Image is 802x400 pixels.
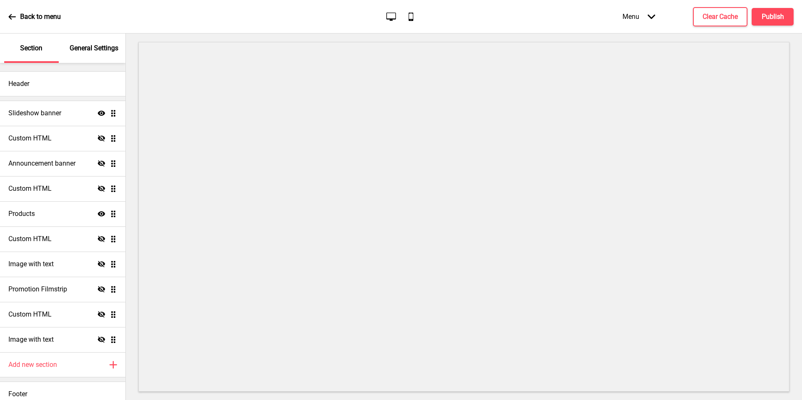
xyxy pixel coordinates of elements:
h4: Promotion Filmstrip [8,285,67,294]
h4: Publish [762,12,784,21]
h4: Custom HTML [8,310,52,319]
p: Back to menu [20,12,61,21]
button: Publish [752,8,794,26]
h4: Image with text [8,260,54,269]
h4: Products [8,209,35,218]
h4: Custom HTML [8,234,52,244]
h4: Announcement banner [8,159,76,168]
h4: Clear Cache [703,12,738,21]
h4: Header [8,79,29,88]
h4: Slideshow banner [8,109,61,118]
button: Clear Cache [693,7,747,26]
h4: Footer [8,390,27,399]
h4: Custom HTML [8,184,52,193]
a: Back to menu [8,5,61,28]
p: Section [20,44,42,53]
h4: Add new section [8,360,57,369]
p: General Settings [70,44,118,53]
h4: Image with text [8,335,54,344]
h4: Custom HTML [8,134,52,143]
div: Menu [614,4,664,29]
